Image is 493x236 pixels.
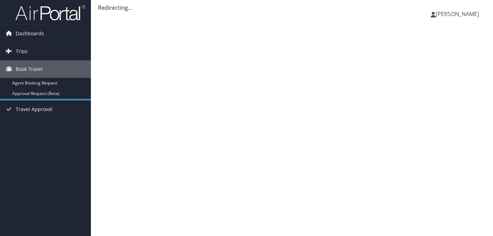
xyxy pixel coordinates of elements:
[16,60,43,78] span: Book Travel
[16,43,28,60] span: Trips
[431,3,486,24] a: [PERSON_NAME]
[436,10,479,18] span: [PERSON_NAME]
[16,101,52,118] span: Travel Approval
[98,3,486,12] div: Redirecting...
[16,25,44,42] span: Dashboards
[15,5,85,21] img: airportal-logo.png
